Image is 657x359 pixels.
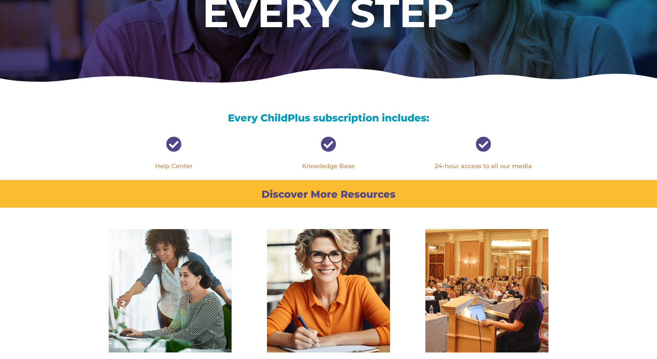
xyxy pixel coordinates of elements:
[321,137,336,152] span: 
[109,113,548,126] h3: Every ChildPlus subscription includes:
[418,162,548,171] p: 24-hour access to all our media
[425,229,548,352] img: 2024 ChildPlus Training Scramble
[155,162,192,170] a: Help Center
[109,189,548,203] h3: Discover More Resources
[302,162,355,170] a: Knowledge Base
[267,229,390,352] img: courses icon
[166,137,181,152] span: 
[476,137,491,152] span: 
